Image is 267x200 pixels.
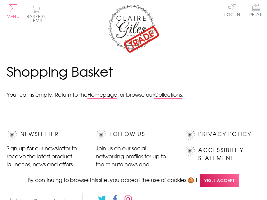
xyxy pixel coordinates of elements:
[107,3,160,53] img: Claire Giles Trade
[154,90,182,99] a: Collections
[7,130,82,140] h2: Newsletter
[27,5,45,22] button: Basket0 items
[7,4,20,18] button: Menu
[198,146,244,163] a: Accessibility Statement
[7,144,82,176] p: Sign up for our newsletter to receive the latest product launches, news and offers directly to yo...
[7,61,260,81] h1: Shopping Basket
[198,130,251,139] a: Privacy Policy
[96,144,172,184] p: Join us on our social networking profiles for up to the minute news and product releases the mome...
[200,174,239,187] span: Yes, I accept
[87,90,117,99] a: Homepage
[249,3,264,16] span: Retail
[96,130,172,140] h2: Follow Us
[7,13,20,19] span: Menu
[30,13,45,23] span: 0 items
[249,3,264,18] a: Retail
[7,90,260,98] p: Your cart is empty. Return to the , or browse our .
[224,3,240,16] a: Log In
